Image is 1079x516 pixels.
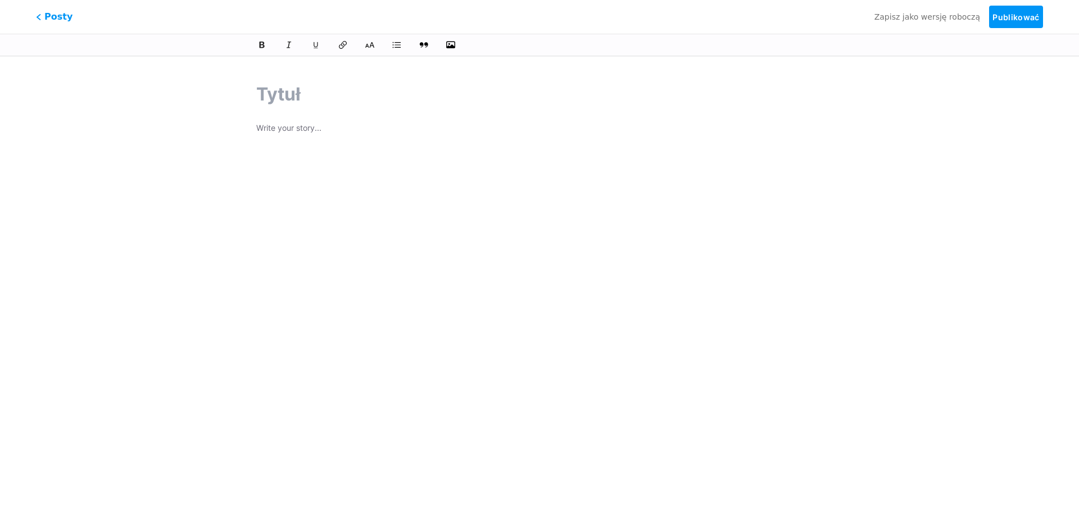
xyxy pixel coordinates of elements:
font: Publikować [992,12,1040,22]
button: Zapisz jako wersję roboczą [874,6,980,28]
span: Posty [36,10,72,24]
input: Tytuł [256,81,823,108]
font: Posty [44,11,72,22]
button: Publikować [989,6,1043,28]
font: Zapisz jako wersję roboczą [874,12,980,21]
